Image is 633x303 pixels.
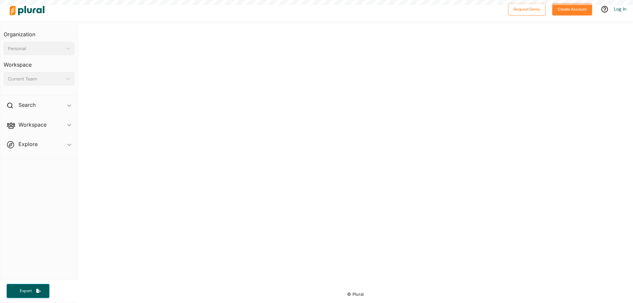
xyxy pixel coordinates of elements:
[614,6,626,12] a: Log In
[4,55,75,70] h3: Workspace
[15,288,36,294] span: Export
[347,292,364,297] small: © Plural
[4,25,75,39] h3: Organization
[8,76,64,82] div: Current Team
[18,101,36,108] h2: Search
[552,3,592,15] button: Create Account
[508,3,546,15] button: Request Demo
[552,5,592,12] a: Create Account
[8,45,64,52] div: Personal
[7,284,49,298] button: Export
[508,5,546,12] a: Request Demo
